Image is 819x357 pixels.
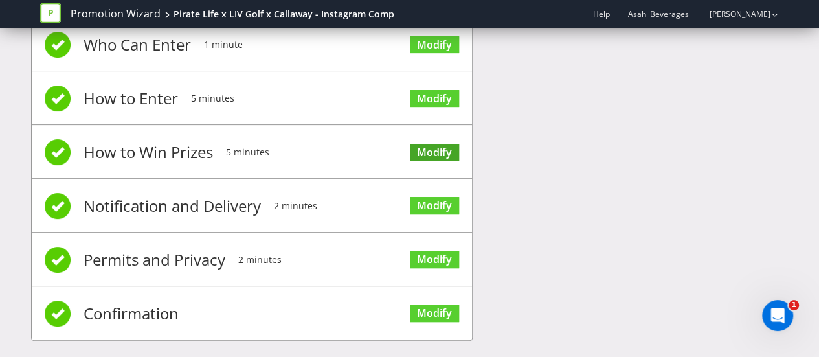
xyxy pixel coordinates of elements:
[84,288,179,340] span: Confirmation
[191,73,234,124] span: 5 minutes
[84,126,213,178] span: How to Win Prizes
[226,126,269,178] span: 5 minutes
[238,234,282,286] span: 2 minutes
[84,19,191,71] span: Who Can Enter
[410,305,459,322] a: Modify
[410,36,459,54] a: Modify
[204,19,243,71] span: 1 minute
[410,144,459,161] a: Modify
[627,8,688,19] span: Asahi Beverages
[410,251,459,268] a: Modify
[592,8,609,19] a: Help
[789,300,799,310] span: 1
[410,197,459,214] a: Modify
[71,6,161,21] a: Promotion Wizard
[696,8,770,19] a: [PERSON_NAME]
[84,180,261,232] span: Notification and Delivery
[274,180,317,232] span: 2 minutes
[410,90,459,108] a: Modify
[84,234,225,286] span: Permits and Privacy
[762,300,793,331] iframe: Intercom live chat
[84,73,178,124] span: How to Enter
[174,8,394,21] div: Pirate Life x LIV Golf x Callaway - Instagram Comp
